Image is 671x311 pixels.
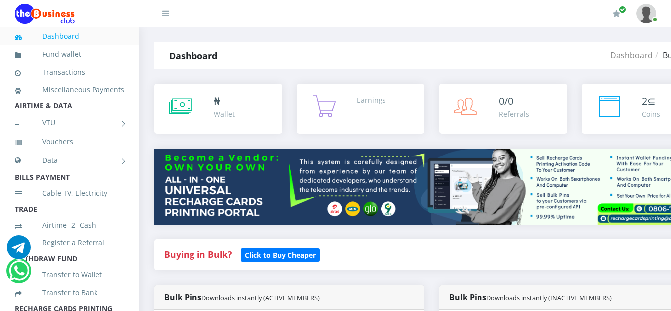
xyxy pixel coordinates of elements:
[486,293,612,302] small: Downloads instantly (INACTIVE MEMBERS)
[15,61,124,83] a: Transactions
[15,78,124,101] a: Miscellaneous Payments
[15,148,124,173] a: Data
[15,25,124,48] a: Dashboard
[642,109,660,119] div: Coins
[15,130,124,153] a: Vouchers
[15,4,75,24] img: Logo
[642,94,660,109] div: ⊆
[15,232,124,254] a: Register a Referral
[245,250,316,260] b: Click to Buy Cheaper
[154,84,282,134] a: ₦ Wallet
[449,292,612,303] strong: Bulk Pins
[297,84,425,134] a: Earnings
[164,248,232,260] strong: Buying in Bulk?
[9,266,29,283] a: Chat for support
[15,263,124,286] a: Transfer to Wallet
[169,50,217,62] strong: Dashboard
[15,43,124,66] a: Fund wallet
[439,84,567,134] a: 0/0 Referrals
[15,214,124,236] a: Airtime -2- Cash
[499,94,513,108] span: 0/0
[214,94,235,109] div: ₦
[214,109,235,119] div: Wallet
[164,292,320,303] strong: Bulk Pins
[610,50,653,61] a: Dashboard
[357,95,386,105] div: Earnings
[7,243,31,259] a: Chat for support
[15,281,124,304] a: Transfer to Bank
[241,248,320,260] a: Click to Buy Cheaper
[15,110,124,135] a: VTU
[201,293,320,302] small: Downloads instantly (ACTIVE MEMBERS)
[642,94,647,108] span: 2
[619,6,626,13] span: Renew/Upgrade Subscription
[636,4,656,23] img: User
[15,182,124,205] a: Cable TV, Electricity
[499,109,529,119] div: Referrals
[613,10,620,18] i: Renew/Upgrade Subscription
